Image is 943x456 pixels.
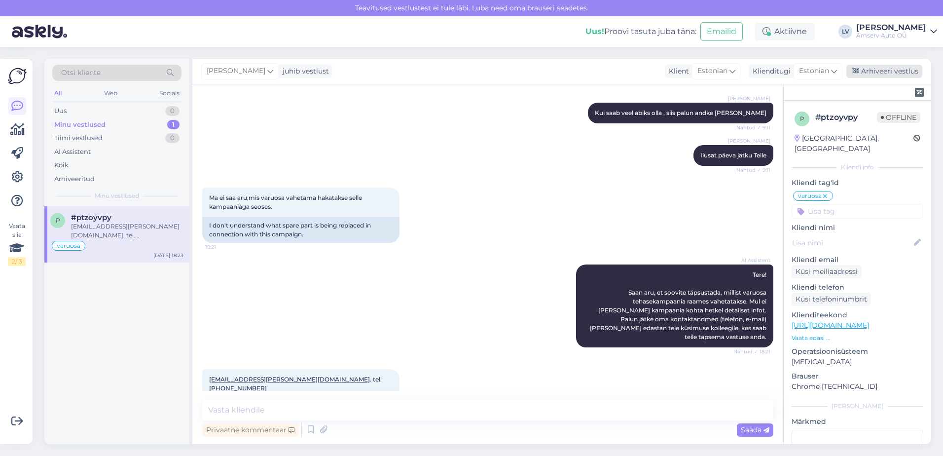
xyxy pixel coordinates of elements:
[585,27,604,36] b: Uus!
[846,65,922,78] div: Arhiveeri vestlus
[665,66,689,76] div: Klient
[792,381,923,392] p: Chrome [TECHNICAL_ID]
[792,178,923,188] p: Kliendi tag'id
[792,334,923,342] p: Vaata edasi ...
[728,95,770,102] span: [PERSON_NAME]
[8,257,26,266] div: 2 / 3
[915,88,924,97] img: zendesk
[54,133,103,143] div: Tiimi vestlused
[279,66,329,76] div: juhib vestlust
[792,223,923,233] p: Kliendi nimi
[209,376,370,383] a: [EMAIL_ADDRESS][PERSON_NAME][DOMAIN_NAME]
[792,204,923,219] input: Lisa tag
[57,243,80,249] span: varuosa
[733,348,770,355] span: Nähtud ✓ 18:21
[697,66,727,76] span: Estonian
[733,124,770,131] span: Nähtud ✓ 9:11
[167,120,180,130] div: 1
[792,255,923,265] p: Kliendi email
[8,67,27,85] img: Askly Logo
[792,310,923,320] p: Klienditeekond
[733,166,770,174] span: Nähtud ✓ 9:11
[205,243,242,251] span: 18:21
[157,87,181,100] div: Socials
[792,265,862,278] div: Küsi meiliaadressi
[800,115,804,122] span: p
[798,193,822,199] span: varuosa
[54,174,95,184] div: Arhiveeritud
[755,23,815,40] div: Aktiivne
[792,357,923,367] p: [MEDICAL_DATA]
[71,222,183,240] div: [EMAIL_ADDRESS][PERSON_NAME][DOMAIN_NAME]. tel.[PHONE_NUMBER]
[102,87,119,100] div: Web
[792,402,923,411] div: [PERSON_NAME]
[792,237,912,248] input: Lisa nimi
[56,217,60,224] span: p
[71,213,111,222] span: #ptzoyvpy
[856,32,926,39] div: Amserv Auto OÜ
[54,120,106,130] div: Minu vestlused
[209,194,363,210] span: Ma ei saa aru,mis varuosa vahetama hakatakse selle kampaaniaga seoses.
[585,26,696,38] div: Proovi tasuta juba täna:
[700,22,743,41] button: Emailid
[54,147,91,157] div: AI Assistent
[799,66,829,76] span: Estonian
[153,252,183,259] div: [DATE] 18:23
[741,425,769,434] span: Saada
[202,217,399,243] div: I don't understand what spare part is being replaced in connection with this campaign.
[61,68,101,78] span: Otsi kliente
[733,257,770,264] span: AI Assistent
[52,87,64,100] div: All
[792,293,871,306] div: Küsi telefoninumbrit
[165,106,180,116] div: 0
[792,282,923,293] p: Kliendi telefon
[54,106,67,116] div: Uus
[856,24,926,32] div: [PERSON_NAME]
[877,112,920,123] span: Offline
[207,66,265,76] span: [PERSON_NAME]
[700,152,766,159] span: Ilusat päeva jätku Teile
[728,137,770,145] span: [PERSON_NAME]
[595,109,766,116] span: Kui saab veel abiks olla , siis palun andke [PERSON_NAME]
[838,25,852,38] div: LV
[792,321,869,330] a: [URL][DOMAIN_NAME]
[815,112,877,123] div: # ptzoyvpy
[795,133,913,154] div: [GEOGRAPHIC_DATA], [GEOGRAPHIC_DATA]
[54,160,69,170] div: Kõik
[202,423,298,437] div: Privaatne kommentaar
[856,24,937,39] a: [PERSON_NAME]Amserv Auto OÜ
[749,66,791,76] div: Klienditugi
[792,417,923,427] p: Märkmed
[792,371,923,381] p: Brauser
[792,346,923,357] p: Operatsioonisüsteem
[209,376,382,392] span: . tel.[PHONE_NUMBER]
[792,163,923,172] div: Kliendi info
[95,191,139,200] span: Minu vestlused
[165,133,180,143] div: 0
[8,222,26,266] div: Vaata siia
